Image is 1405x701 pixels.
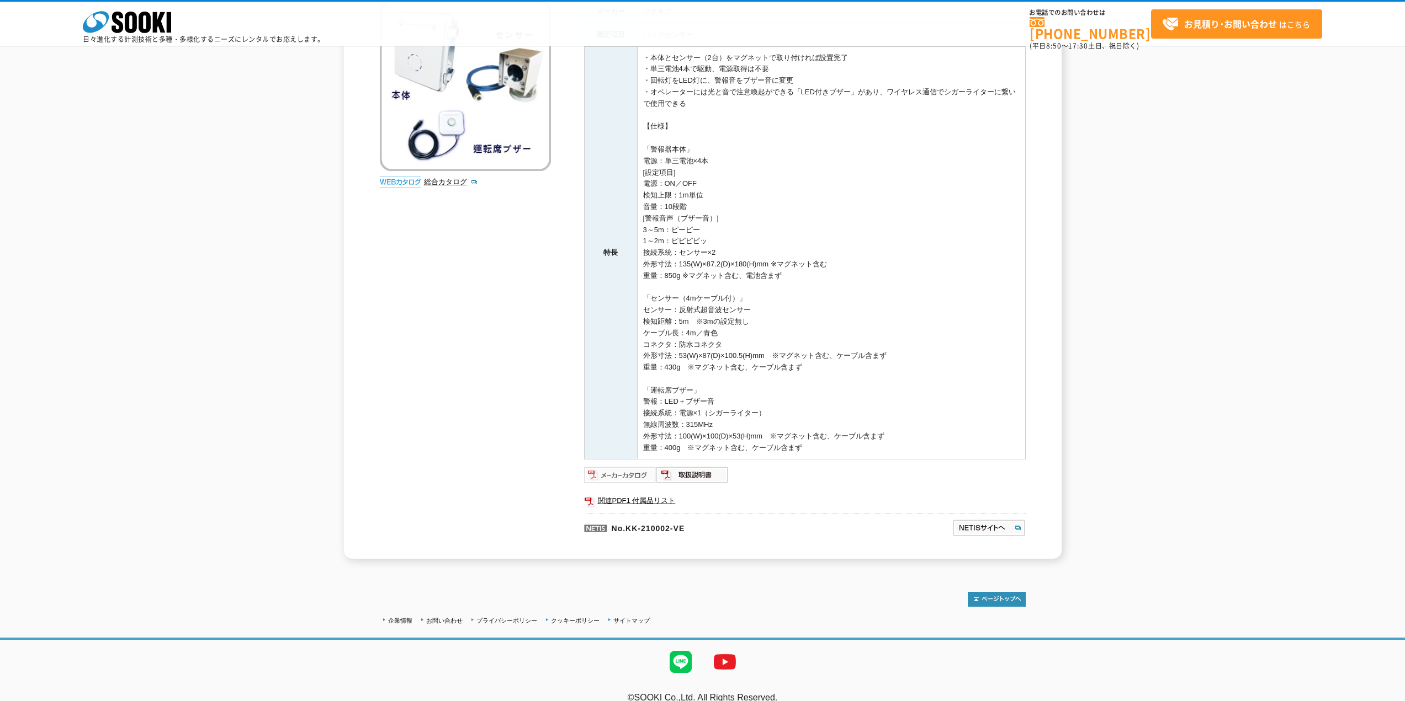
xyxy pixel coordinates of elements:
img: YouTube [703,640,747,684]
img: LINE [659,640,703,684]
a: お見積り･お問い合わせはこちら [1151,9,1322,39]
img: 取扱説明書 [656,466,729,484]
a: 取扱説明書 [656,474,729,482]
strong: お見積り･お問い合わせ [1184,17,1277,30]
a: [PHONE_NUMBER] [1030,17,1151,40]
span: 8:50 [1046,41,1062,51]
a: クッキーポリシー [551,617,600,624]
span: (平日 ～ 土日、祝日除く) [1030,41,1139,51]
span: お電話でのお問い合わせは [1030,9,1151,16]
img: NETISサイトへ [952,519,1026,537]
a: メーカーカタログ [584,474,656,482]
p: 日々進化する計測技術と多種・多様化するニーズにレンタルでお応えします。 [83,36,325,42]
a: 総合カタログ [424,178,478,186]
img: メーカーカタログ [584,466,656,484]
a: サイトマップ [613,617,650,624]
img: webカタログ [380,176,421,188]
span: はこちら [1162,16,1310,33]
td: ・本体とセンサー（2台）をマグネットで取り付ければ設置完了 ・単三電池4本で駆動、電源取得は不要 ・回転灯をLED灯に、警報音をブザー音に変更 ・オペレーターには光と音で注意喚起ができる「LED... [637,46,1025,459]
span: 17:30 [1068,41,1088,51]
a: 関連PDF1 付属品リスト [584,494,1026,508]
a: お問い合わせ [426,617,463,624]
img: トップページへ [968,592,1026,607]
th: 特長 [584,46,637,459]
a: プライバシーポリシー [476,617,537,624]
p: No.KK-210002-VE [584,513,846,540]
a: 企業情報 [388,617,412,624]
